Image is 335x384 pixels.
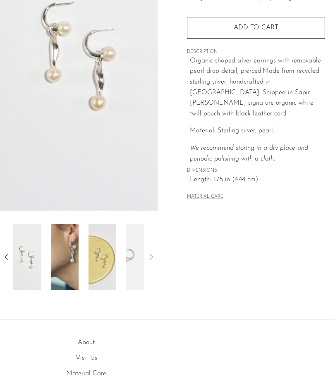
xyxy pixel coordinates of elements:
[187,194,223,200] button: MATERIAL CARE
[190,56,325,120] p: Organic shaped silver earrings with removable pearl drop detail, pierced. Made from recycled ster...
[76,355,97,361] a: Visit Us
[190,145,308,162] i: We recommend storing in a dry place and periodic polishing with a cloth.
[190,100,313,117] span: ignature organic white twill pouch with black leather cord.
[66,370,106,377] a: Material Care
[190,127,274,134] span: Material: Sterling silver, pearl.
[187,167,325,175] span: DIMENSIONS
[234,24,278,31] span: Add to cart
[78,339,95,346] a: About
[190,175,325,185] span: Length: 1.75 in (4.44 cm)
[187,48,325,56] span: DESCRIPTION
[51,224,79,290] img: Figurine Pearl Hoop Earrings
[13,224,41,290] img: Figurine Pearl Hoop Earrings
[126,224,154,290] img: Figurine Pearl Hoop Earrings
[89,224,116,290] img: Figurine Pearl Hoop Earrings
[187,17,325,38] button: Add to cart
